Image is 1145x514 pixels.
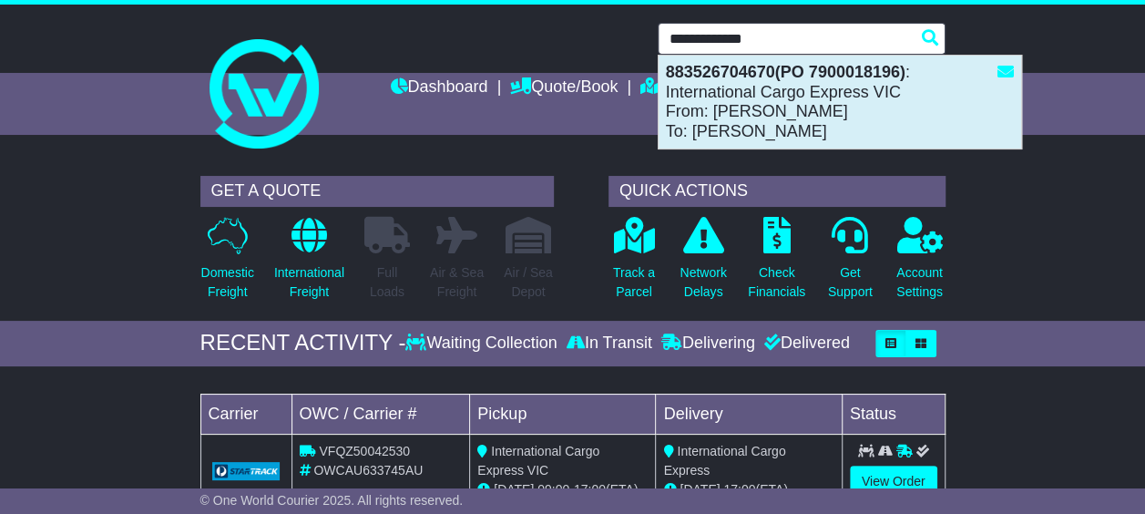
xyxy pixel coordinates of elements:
[274,263,344,302] p: International Freight
[659,56,1021,149] div: : International Cargo Express VIC From: [PERSON_NAME] To: [PERSON_NAME]
[273,216,345,312] a: InternationalFreight
[200,330,406,356] div: RECENT ACTIVITY -
[723,482,755,497] span: 17:00
[748,263,805,302] p: Check Financials
[477,480,648,499] div: - (ETA)
[657,334,760,354] div: Delivering
[510,73,618,104] a: Quote/Book
[200,216,255,312] a: DomesticFreight
[760,334,850,354] div: Delivered
[537,482,569,497] span: 09:00
[200,176,554,207] div: GET A QUOTE
[612,216,656,312] a: Track aParcel
[200,394,291,434] td: Carrier
[613,263,655,302] p: Track a Parcel
[680,263,726,302] p: Network Delays
[747,216,806,312] a: CheckFinancials
[562,334,657,354] div: In Transit
[200,493,464,508] span: © One World Courier 2025. All rights reserved.
[663,444,785,478] span: International Cargo Express
[390,73,487,104] a: Dashboard
[663,480,833,499] div: (ETA)
[430,263,484,302] p: Air & Sea Freight
[896,263,943,302] p: Account Settings
[201,263,254,302] p: Domestic Freight
[477,444,599,478] span: International Cargo Express VIC
[680,482,720,497] span: [DATE]
[666,63,905,81] strong: 883526704670(PO 7900018196)
[470,394,656,434] td: Pickup
[828,263,873,302] p: Get Support
[405,334,561,354] div: Waiting Collection
[574,482,606,497] span: 17:00
[850,466,937,498] a: View Order
[212,462,281,480] img: GetCarrierServiceLogo
[291,394,470,434] td: OWC / Carrier #
[842,394,945,434] td: Status
[640,73,721,104] a: Tracking
[504,263,553,302] p: Air / Sea Depot
[364,263,410,302] p: Full Loads
[827,216,874,312] a: GetSupport
[895,216,944,312] a: AccountSettings
[313,463,423,478] span: OWCAU633745AU
[608,176,946,207] div: QUICK ACTIONS
[494,482,534,497] span: [DATE]
[679,216,727,312] a: NetworkDelays
[319,444,410,458] span: VFQZ50042530
[656,394,842,434] td: Delivery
